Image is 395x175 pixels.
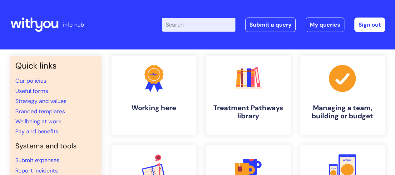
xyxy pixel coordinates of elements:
h4: Treatment Pathways library [211,104,286,121]
div: | - [162,18,385,32]
h4: Systems and tools [15,142,96,151]
a: Submit a query [245,18,296,32]
a: Branded templates [15,108,65,115]
input: Search [162,18,235,32]
a: Sign out [354,18,385,32]
a: My queries [306,18,344,32]
a: Treatment Pathways library [206,56,291,135]
a: Strategy and values [15,97,67,105]
h3: Quick links [15,61,96,71]
a: Our policies [15,77,46,85]
a: Wellbeing at work [15,118,61,125]
h4: Working here [116,104,191,112]
h4: Managing a team, building or budget [305,104,380,121]
a: Submit expenses [15,157,59,164]
a: Managing a team, building or budget [300,56,385,135]
a: Working here [111,56,196,135]
p: info hub [63,20,84,30]
a: Pay and benefits [15,128,58,135]
a: Useful forms [15,87,48,95]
